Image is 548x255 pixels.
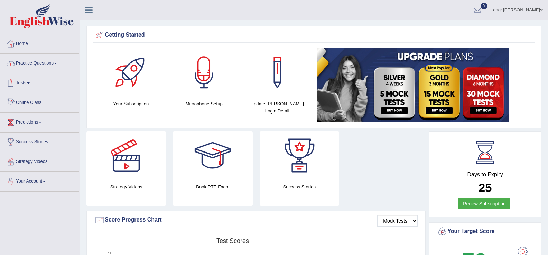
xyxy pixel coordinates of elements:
div: Score Progress Chart [94,215,418,225]
a: Success Stories [0,133,79,150]
a: Practice Questions [0,54,79,71]
div: Getting Started [94,30,533,40]
text: 90 [108,251,112,255]
a: Strategy Videos [0,152,79,169]
div: Your Target Score [437,226,533,237]
a: Your Account [0,172,79,189]
h4: Strategy Videos [86,183,166,190]
img: small5.jpg [317,48,509,122]
h4: Your Subscription [98,100,164,107]
a: Renew Subscription [458,198,510,209]
a: Predictions [0,113,79,130]
span: 0 [481,3,487,9]
h4: Days to Expiry [437,171,533,178]
a: Online Class [0,93,79,110]
h4: Update [PERSON_NAME] Login Detail [244,100,310,115]
h4: Microphone Setup [171,100,238,107]
h4: Success Stories [260,183,339,190]
h4: Book PTE Exam [173,183,252,190]
tspan: Test scores [216,237,249,244]
b: 25 [479,181,492,194]
a: Home [0,34,79,51]
a: Tests [0,73,79,91]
